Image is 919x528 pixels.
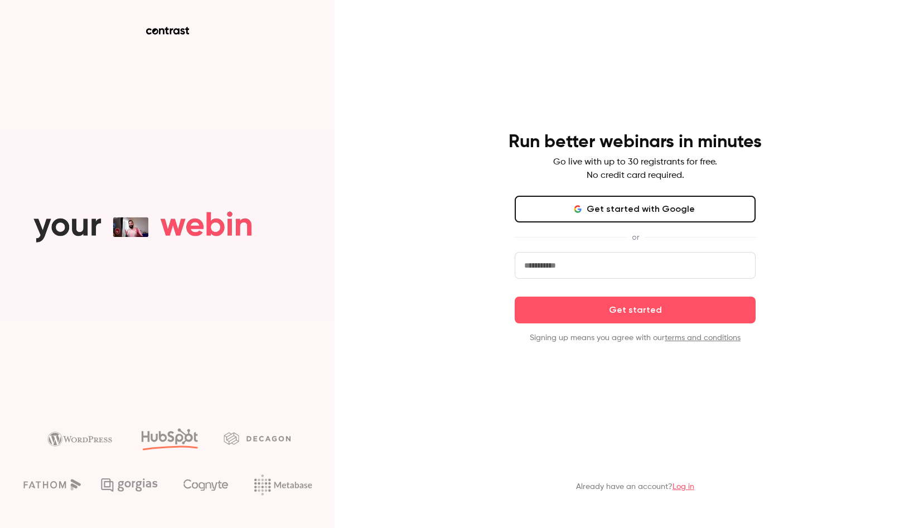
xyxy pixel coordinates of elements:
span: or [626,231,645,243]
button: Get started with Google [515,196,756,222]
a: terms and conditions [665,334,741,342]
img: decagon [224,432,291,444]
p: Signing up means you agree with our [515,332,756,343]
p: Go live with up to 30 registrants for free. No credit card required. [553,156,717,182]
h4: Run better webinars in minutes [509,131,762,153]
p: Already have an account? [576,481,694,492]
button: Get started [515,297,756,323]
a: Log in [673,483,694,491]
